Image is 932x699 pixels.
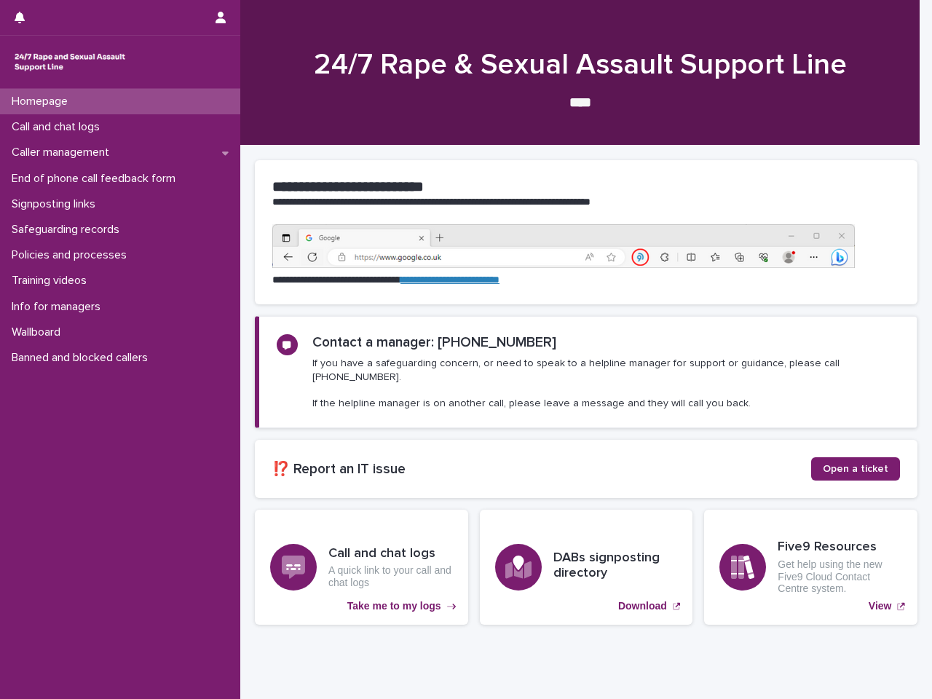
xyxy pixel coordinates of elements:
[6,223,131,237] p: Safeguarding records
[6,351,159,365] p: Banned and blocked callers
[553,550,678,582] h3: DABs signposting directory
[869,600,892,612] p: View
[12,47,128,76] img: rhQMoQhaT3yELyF149Cw
[6,325,72,339] p: Wallboard
[811,457,900,481] a: Open a ticket
[704,510,917,625] a: View
[328,546,453,562] h3: Call and chat logs
[480,510,693,625] a: Download
[255,47,905,82] h1: 24/7 Rape & Sexual Assault Support Line
[778,558,902,595] p: Get help using the new Five9 Cloud Contact Centre system.
[618,600,667,612] p: Download
[6,120,111,134] p: Call and chat logs
[328,564,453,589] p: A quick link to your call and chat logs
[6,197,107,211] p: Signposting links
[6,172,187,186] p: End of phone call feedback form
[6,274,98,288] p: Training videos
[312,334,556,351] h2: Contact a manager: [PHONE_NUMBER]
[347,600,441,612] p: Take me to my logs
[778,540,902,556] h3: Five9 Resources
[272,461,811,478] h2: ⁉️ Report an IT issue
[6,95,79,108] p: Homepage
[6,146,121,159] p: Caller management
[6,248,138,262] p: Policies and processes
[255,510,468,625] a: Take me to my logs
[823,464,888,474] span: Open a ticket
[312,357,899,410] p: If you have a safeguarding concern, or need to speak to a helpline manager for support or guidanc...
[272,224,855,268] img: https%3A%2F%2Fcdn.document360.io%2F0deca9d6-0dac-4e56-9e8f-8d9979bfce0e%2FImages%2FDocumentation%...
[6,300,112,314] p: Info for managers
